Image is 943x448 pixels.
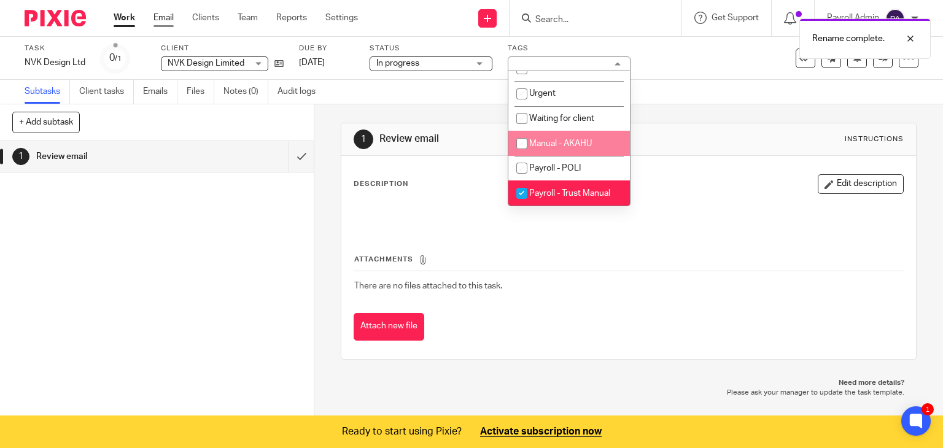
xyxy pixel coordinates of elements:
[109,51,122,65] div: 0
[529,64,597,73] span: Records received
[277,80,325,104] a: Audit logs
[922,403,934,415] div: 1
[885,9,905,28] img: svg%3E
[276,12,307,24] a: Reports
[529,89,556,98] span: Urgent
[238,12,258,24] a: Team
[299,58,325,67] span: [DATE]
[12,112,80,133] button: + Add subtask
[529,189,610,198] span: Payroll - Trust Manual
[12,148,29,165] div: 1
[845,134,904,144] div: Instructions
[114,12,135,24] a: Work
[354,179,408,189] p: Description
[25,10,86,26] img: Pixie
[325,12,358,24] a: Settings
[25,80,70,104] a: Subtasks
[529,114,594,123] span: Waiting for client
[25,56,85,69] div: NVK Design Ltd
[529,164,581,172] span: Payroll - POLI
[379,133,654,145] h1: Review email
[192,12,219,24] a: Clients
[376,59,419,68] span: In progress
[818,174,904,194] button: Edit description
[36,147,196,166] h1: Review email
[79,80,134,104] a: Client tasks
[353,378,905,388] p: Need more details?
[153,12,174,24] a: Email
[223,80,268,104] a: Notes (0)
[161,44,284,53] label: Client
[370,44,492,53] label: Status
[529,139,592,148] span: Manual - AKAHU
[25,44,85,53] label: Task
[353,388,905,398] p: Please ask your manager to update the task template.
[354,282,502,290] span: There are no files attached to this task.
[187,80,214,104] a: Files
[812,33,885,45] p: Rename complete.
[143,80,177,104] a: Emails
[115,55,122,62] small: /1
[299,44,354,53] label: Due by
[354,129,373,149] div: 1
[354,256,413,263] span: Attachments
[354,313,424,341] button: Attach new file
[168,59,244,68] span: NVK Design Limited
